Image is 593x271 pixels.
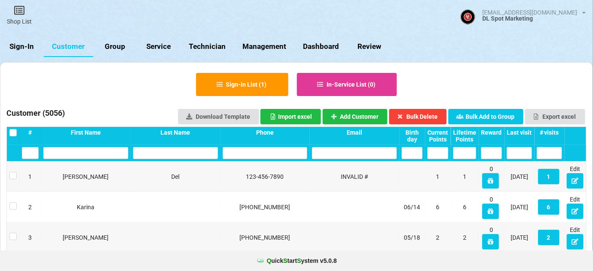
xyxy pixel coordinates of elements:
[481,129,502,136] div: Reward
[481,165,502,189] div: 0
[43,129,128,136] div: First Name
[323,109,388,124] button: Add Customer
[402,203,423,211] div: 06/14
[453,129,476,143] div: Lifetime Points
[93,36,137,57] a: Group
[181,36,234,57] a: Technician
[448,109,524,124] button: Bulk Add to Group
[525,109,585,124] button: Export excel
[507,129,532,136] div: Last visit
[196,73,288,96] button: Sign-in List (1)
[453,233,476,242] div: 2
[538,169,560,184] button: 1
[567,195,584,219] div: Edit
[137,36,181,57] a: Service
[297,73,397,96] button: In-Service List (0)
[22,233,39,242] div: 3
[223,129,308,136] div: Phone
[481,226,502,250] div: 0
[133,172,218,181] div: Del
[507,233,532,242] div: [DATE]
[223,203,308,211] div: [PHONE_NUMBER]
[43,172,128,181] div: [PERSON_NAME]
[178,109,259,124] a: Download Template
[22,129,39,136] div: #
[234,36,295,57] a: Management
[427,233,448,242] div: 2
[312,172,397,181] div: INVALID #
[267,257,272,264] span: Q
[269,114,312,120] div: Import excel
[267,256,337,265] b: uick tart ystem v 5.0.8
[481,195,502,219] div: 0
[482,15,586,21] div: DL Spot Marketing
[402,233,423,242] div: 05/18
[44,36,93,57] a: Customer
[453,172,476,181] div: 1
[427,129,448,143] div: Current Points
[538,199,560,215] button: 6
[402,129,423,143] div: Birth day
[284,257,287,264] span: S
[297,257,301,264] span: S
[507,203,532,211] div: [DATE]
[567,226,584,250] div: Edit
[6,108,65,121] h3: Customer ( 5056 )
[427,172,448,181] div: 1
[312,129,397,136] div: Email
[347,36,391,57] a: Review
[567,165,584,189] div: Edit
[22,172,39,181] div: 1
[295,36,348,57] a: Dashboard
[43,203,128,211] div: Karina
[43,233,128,242] div: [PERSON_NAME]
[427,203,448,211] div: 6
[260,109,321,124] button: Import excel
[256,256,265,265] img: favicon.ico
[22,203,39,211] div: 2
[223,233,308,242] div: [PHONE_NUMBER]
[133,129,218,136] div: Last Name
[460,9,475,24] img: ACg8ocJBJY4Ud2iSZOJ0dI7f7WKL7m7EXPYQEjkk1zIsAGHMA41r1c4--g=s96-c
[507,172,532,181] div: [DATE]
[223,172,308,181] div: 123-456-7890
[537,129,562,136] div: # visits
[538,230,560,245] button: 2
[453,203,476,211] div: 6
[389,109,447,124] button: Bulk Delete
[482,9,578,15] div: [EMAIL_ADDRESS][DOMAIN_NAME]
